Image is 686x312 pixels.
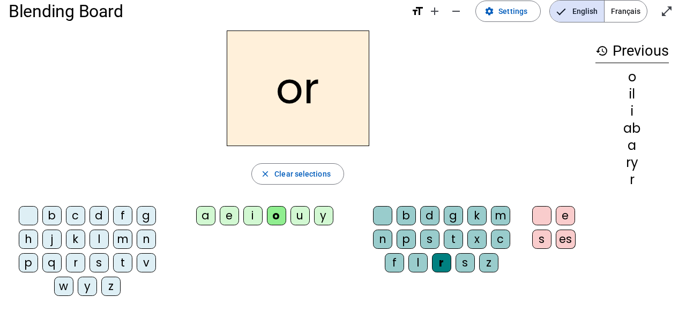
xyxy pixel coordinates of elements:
div: r [595,173,669,186]
div: ab [595,122,669,135]
mat-icon: format_size [411,5,424,18]
div: y [314,206,333,225]
div: s [420,230,439,249]
span: English [550,1,604,22]
div: k [467,206,487,225]
div: w [54,277,73,296]
div: il [595,88,669,101]
div: c [491,230,510,249]
div: r [66,253,85,272]
mat-icon: close [260,169,270,179]
div: r [432,253,451,272]
div: d [90,206,109,225]
div: a [595,139,669,152]
mat-icon: open_in_full [660,5,673,18]
div: i [595,105,669,118]
div: c [66,206,85,225]
button: Decrease font size [445,1,467,22]
div: v [137,253,156,272]
span: Français [605,1,647,22]
div: es [556,230,576,249]
div: b [42,206,62,225]
div: m [491,206,510,225]
div: b [397,206,416,225]
div: t [113,253,132,272]
div: x [467,230,487,249]
div: l [408,253,428,272]
mat-icon: remove [450,5,463,18]
div: y [78,277,97,296]
button: Enter full screen [656,1,677,22]
div: z [101,277,121,296]
div: l [90,230,109,249]
div: d [420,206,439,225]
div: u [290,206,310,225]
div: o [267,206,286,225]
div: s [90,253,109,272]
div: t [444,230,463,249]
button: Clear selections [251,163,344,185]
div: n [373,230,392,249]
div: s [532,230,551,249]
button: Settings [475,1,541,22]
div: m [113,230,132,249]
div: z [479,253,498,272]
h2: or [227,31,369,146]
div: ry [595,156,669,169]
div: e [220,206,239,225]
div: p [19,253,38,272]
button: Increase font size [424,1,445,22]
div: f [113,206,132,225]
h3: Previous [595,39,669,63]
div: n [137,230,156,249]
div: g [444,206,463,225]
div: p [397,230,416,249]
mat-icon: history [595,44,608,57]
span: Settings [498,5,527,18]
div: s [456,253,475,272]
div: h [19,230,38,249]
div: a [196,206,215,225]
div: e [556,206,575,225]
div: f [385,253,404,272]
span: Clear selections [274,168,331,180]
div: o [595,71,669,83]
div: g [137,206,156,225]
mat-icon: add [428,5,441,18]
div: j [42,230,62,249]
div: i [243,206,263,225]
div: k [66,230,85,249]
div: q [42,253,62,272]
mat-icon: settings [484,6,494,16]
